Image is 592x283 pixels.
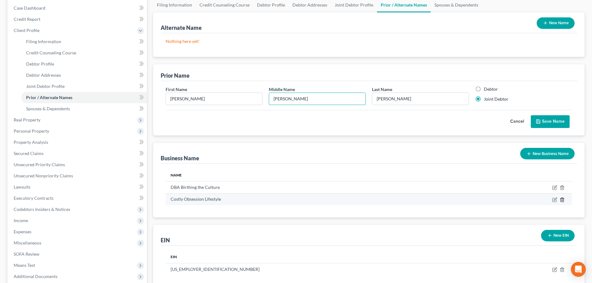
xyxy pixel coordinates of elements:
a: Joint Debtor Profile [21,81,147,92]
span: Means Test [14,262,35,268]
label: First Name [166,86,187,93]
span: Codebtors Insiders & Notices [14,207,70,212]
a: Unsecured Nonpriority Claims [9,170,147,181]
span: Spouses & Dependents [26,106,70,111]
span: Prior / Alternate Names [26,95,72,100]
a: Secured Claims [9,148,147,159]
button: Cancel [503,116,531,128]
span: Miscellaneous [14,240,41,245]
div: Business Name [161,154,199,162]
span: Executory Contracts [14,195,53,201]
a: Spouses & Dependents [21,103,147,114]
td: [US_EMPLOYER_IDENTIFICATION_NUMBER] [166,263,490,275]
input: Enter first name... [166,93,262,105]
input: M.I [269,93,365,105]
span: Credit Counseling Course [26,50,76,55]
a: Debtor Profile [21,58,147,70]
a: Property Analysis [9,137,147,148]
div: Alternate Name [161,24,202,31]
span: Debtor Addresses [26,72,61,78]
label: Joint Debtor [484,96,508,102]
span: SOFA Review [14,251,39,257]
div: Prior Name [161,72,190,79]
a: Credit Report [9,14,147,25]
span: Debtor Profile [26,61,54,66]
span: Lawsuits [14,184,30,189]
span: Additional Documents [14,274,57,279]
a: Prior / Alternate Names [21,92,147,103]
span: Secured Claims [14,151,44,156]
th: EIN [166,251,490,263]
span: Unsecured Priority Claims [14,162,65,167]
a: Credit Counseling Course [21,47,147,58]
div: EIN [161,236,170,244]
span: Property Analysis [14,139,48,145]
label: Middle Name [269,86,295,93]
span: Filing Information [26,39,61,44]
td: DBA Birthing the Culture [166,181,453,193]
button: New Business Name [520,148,575,159]
a: Unsecured Priority Claims [9,159,147,170]
p: Nothing here yet! [166,38,572,44]
a: Executory Contracts [9,193,147,204]
a: Case Dashboard [9,2,147,14]
th: Name [166,169,453,181]
a: Lawsuits [9,181,147,193]
span: Personal Property [14,128,49,134]
button: New Name [537,17,575,29]
span: Joint Debtor Profile [26,84,65,89]
td: Costly Obsession Lifestyle [166,193,453,205]
button: New EIN [541,230,575,241]
span: Income [14,218,28,223]
button: Save Name [531,115,570,128]
span: Unsecured Nonpriority Claims [14,173,73,178]
span: Real Property [14,117,40,122]
a: Debtor Addresses [21,70,147,81]
label: Debtor [484,86,498,92]
div: Open Intercom Messenger [571,262,586,277]
a: Filing Information [21,36,147,47]
a: SOFA Review [9,249,147,260]
input: Enter last name... [372,93,469,105]
span: Expenses [14,229,31,234]
span: Last Name [372,87,392,92]
span: Credit Report [14,16,40,22]
span: Client Profile [14,28,39,33]
span: Case Dashboard [14,5,45,11]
